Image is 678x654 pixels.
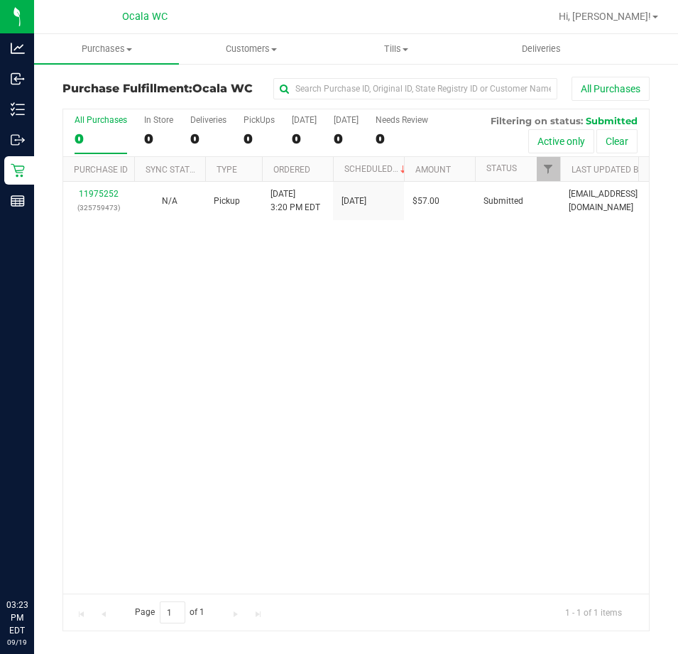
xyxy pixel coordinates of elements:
[273,165,310,175] a: Ordered
[190,115,226,125] div: Deliveries
[376,131,428,147] div: 0
[572,165,643,175] a: Last Updated By
[11,72,25,86] inline-svg: Inbound
[144,115,173,125] div: In Store
[469,34,613,64] a: Deliveries
[122,11,168,23] span: Ocala WC
[214,195,240,208] span: Pickup
[75,115,127,125] div: All Purchases
[6,637,28,648] p: 09/19
[503,43,580,55] span: Deliveries
[217,165,237,175] a: Type
[270,187,320,214] span: [DATE] 3:20 PM EDT
[376,115,428,125] div: Needs Review
[146,165,200,175] a: Sync Status
[344,164,409,174] a: Scheduled
[179,34,324,64] a: Customers
[75,131,127,147] div: 0
[34,34,179,64] a: Purchases
[11,133,25,147] inline-svg: Outbound
[72,201,126,214] p: (325759473)
[292,115,317,125] div: [DATE]
[491,115,583,126] span: Filtering on status:
[292,131,317,147] div: 0
[162,196,177,206] span: Not Applicable
[244,115,275,125] div: PickUps
[192,82,253,95] span: Ocala WC
[74,165,128,175] a: Purchase ID
[62,82,258,95] h3: Purchase Fulfillment:
[34,43,179,55] span: Purchases
[324,34,469,64] a: Tills
[11,163,25,178] inline-svg: Retail
[190,131,226,147] div: 0
[123,601,217,623] span: Page of 1
[11,102,25,116] inline-svg: Inventory
[6,599,28,637] p: 03:23 PM EDT
[324,43,468,55] span: Tills
[273,78,557,99] input: Search Purchase ID, Original ID, State Registry ID or Customer Name...
[412,195,439,208] span: $57.00
[483,195,523,208] span: Submitted
[572,77,650,101] button: All Purchases
[162,195,177,208] button: N/A
[341,195,366,208] span: [DATE]
[334,115,359,125] div: [DATE]
[334,131,359,147] div: 0
[586,115,638,126] span: Submitted
[160,601,185,623] input: 1
[79,189,119,199] a: 11975252
[144,131,173,147] div: 0
[415,165,451,175] a: Amount
[486,163,517,173] a: Status
[11,194,25,208] inline-svg: Reports
[11,41,25,55] inline-svg: Analytics
[537,157,560,181] a: Filter
[554,601,633,623] span: 1 - 1 of 1 items
[14,540,57,583] iframe: Resource center
[180,43,323,55] span: Customers
[528,129,594,153] button: Active only
[596,129,638,153] button: Clear
[244,131,275,147] div: 0
[559,11,651,22] span: Hi, [PERSON_NAME]!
